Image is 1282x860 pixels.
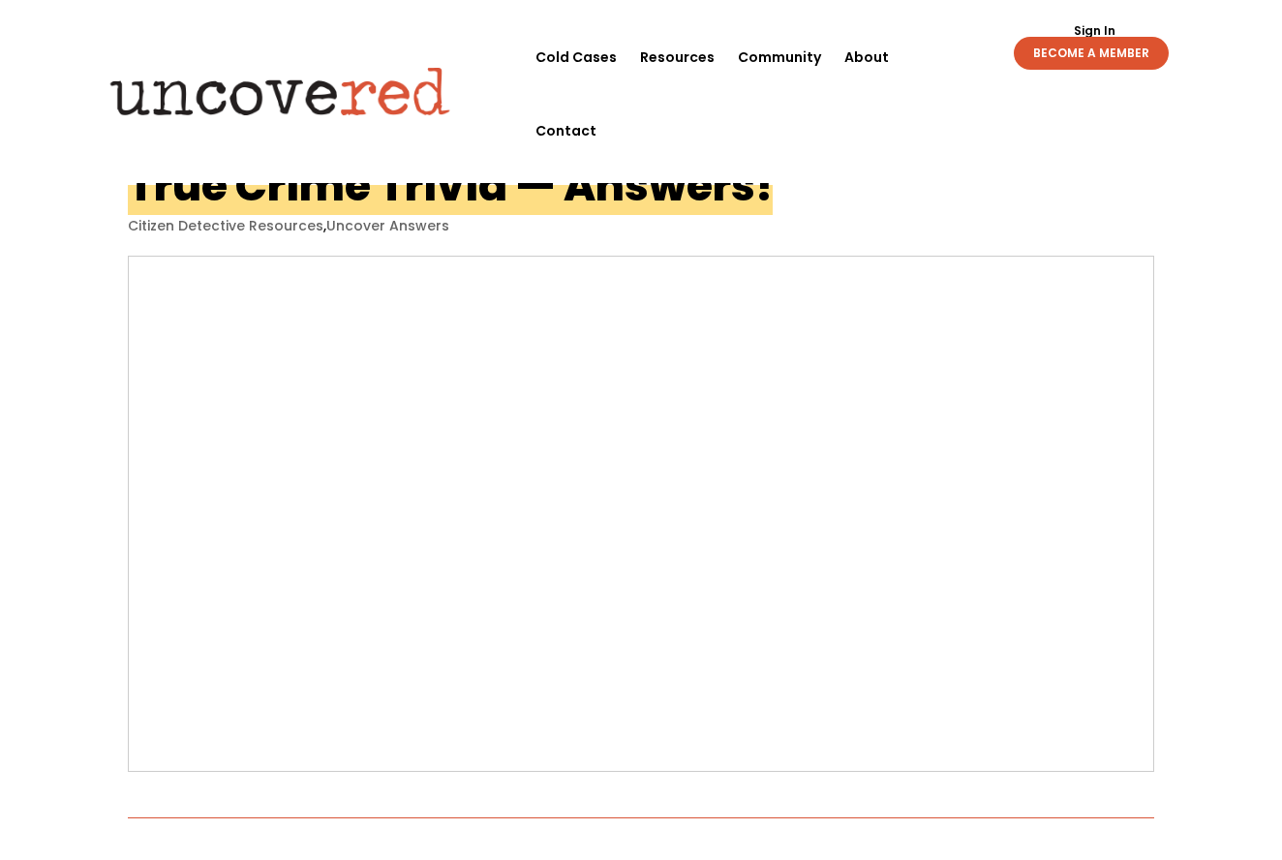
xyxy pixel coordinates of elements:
h1: True Crime Trivia — Answers! [128,156,773,215]
a: Resources [640,20,715,94]
a: BECOME A MEMBER [1014,37,1169,70]
a: About [844,20,889,94]
a: Contact [535,94,596,168]
a: Sign In [1063,25,1126,37]
a: Community [738,20,821,94]
img: Uncovered logo [94,53,467,129]
p: , [128,217,1153,235]
a: Cold Cases [535,20,617,94]
a: Uncover Answers [326,216,449,235]
a: Citizen Detective Resources [128,216,323,235]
